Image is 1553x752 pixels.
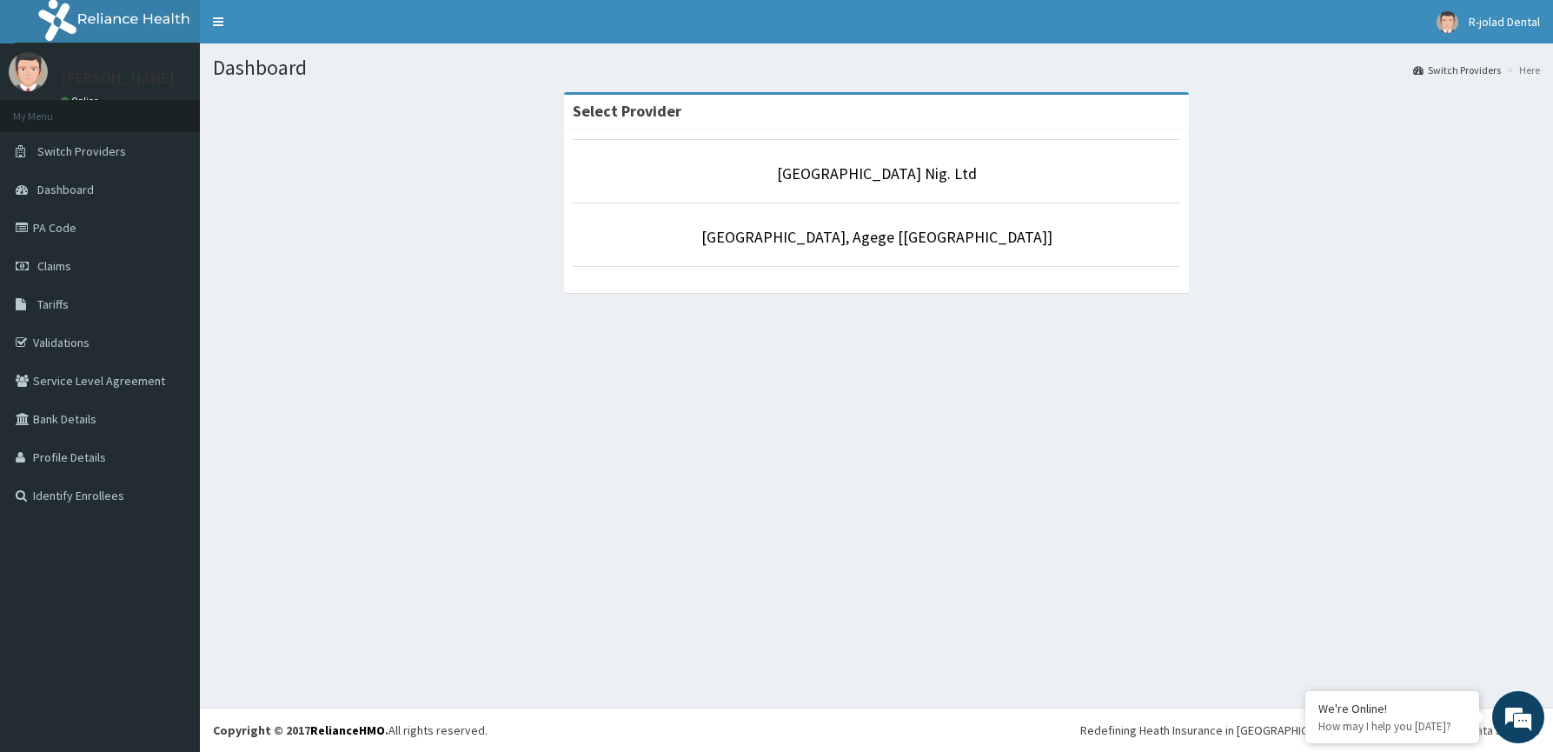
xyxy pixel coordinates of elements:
[777,163,977,183] a: [GEOGRAPHIC_DATA] Nig. Ltd
[1413,63,1501,77] a: Switch Providers
[37,143,126,159] span: Switch Providers
[61,95,103,107] a: Online
[1318,719,1466,734] p: How may I help you today?
[310,722,385,738] a: RelianceHMO
[200,708,1553,752] footer: All rights reserved.
[9,52,48,91] img: User Image
[37,182,94,197] span: Dashboard
[701,227,1052,247] a: [GEOGRAPHIC_DATA], Agege [[GEOGRAPHIC_DATA]]
[213,722,388,738] strong: Copyright © 2017 .
[1503,63,1540,77] li: Here
[1437,11,1458,33] img: User Image
[37,296,69,312] span: Tariffs
[61,70,175,86] p: [PERSON_NAME]
[573,101,681,121] strong: Select Provider
[1469,14,1540,30] span: R-jolad Dental
[1318,701,1466,716] div: We're Online!
[37,258,71,274] span: Claims
[213,57,1540,79] h1: Dashboard
[1080,722,1540,739] div: Redefining Heath Insurance in [GEOGRAPHIC_DATA] using Telemedicine and Data Science!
